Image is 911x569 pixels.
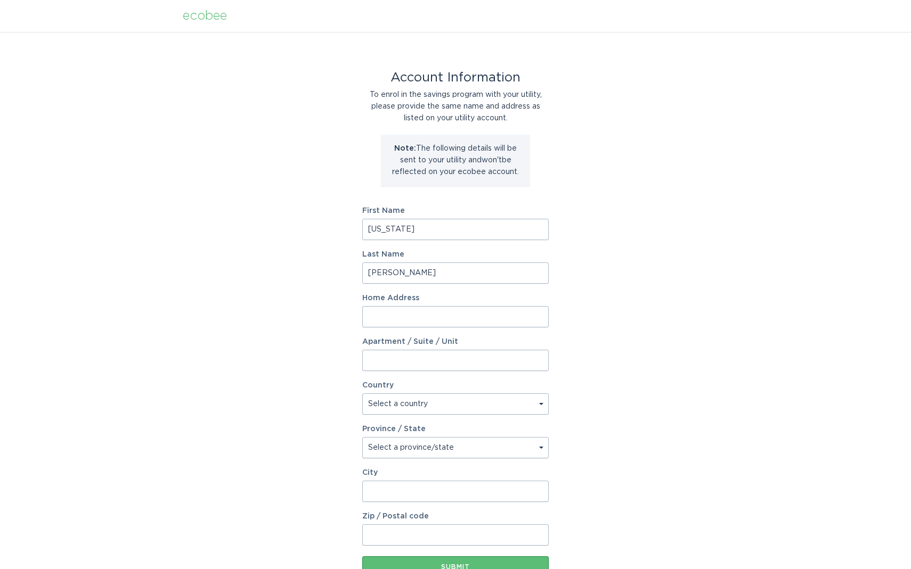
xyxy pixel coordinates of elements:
label: Home Address [362,294,549,302]
p: The following details will be sent to your utility and won't be reflected on your ecobee account. [389,143,522,178]
label: Apartment / Suite / Unit [362,338,549,345]
label: First Name [362,207,549,215]
label: Zip / Postal code [362,513,549,520]
div: To enrol in the savings program with your utility, please provide the same name and address as li... [362,89,549,124]
label: Province / State [362,425,426,433]
label: Country [362,382,394,389]
div: ecobee [183,10,227,22]
div: Account Information [362,72,549,84]
strong: Note: [394,145,416,152]
label: City [362,469,549,476]
label: Last Name [362,251,549,258]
